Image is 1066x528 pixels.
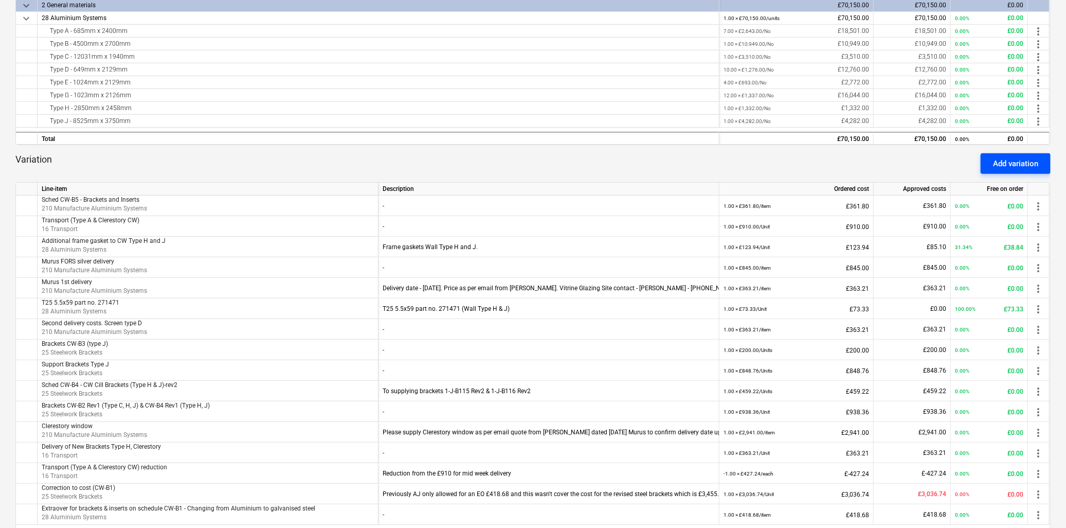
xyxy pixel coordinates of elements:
[20,12,32,25] span: keyboard_arrow_down
[42,196,139,203] span: Sched CW-B5 - Brackets and Inserts
[724,389,772,394] small: 1.00 × £459.22 / Units
[724,76,869,89] div: £2,772.00
[1032,90,1044,102] span: more_vert
[1032,468,1044,480] span: more_vert
[878,504,946,525] div: £418.68
[724,327,771,332] small: 1.00 × £363.21 / item
[42,390,102,397] span: 25 Steelwork Brackets
[719,183,874,196] div: Ordered cost
[383,360,715,381] div: -
[1032,283,1044,295] span: more_vert
[1032,344,1044,357] span: more_vert
[955,512,969,518] small: 0.00%
[1032,38,1044,50] span: more_vert
[724,50,869,63] div: £3,510.00
[1032,447,1044,460] span: more_vert
[955,430,969,435] small: 0.00%
[955,54,969,60] small: 0.00%
[955,80,969,85] small: 0.00%
[378,183,719,196] div: Description
[955,102,1023,115] div: £0.00
[724,306,767,312] small: 1.00 × £73.33 / Unit
[42,431,147,438] span: 210 Manufacture Aluminium Systems
[955,38,1023,50] div: £0.00
[878,257,946,278] div: £845.00
[1032,221,1044,233] span: more_vert
[42,464,167,471] span: Transport (Type A & Clerestory CW) reduction
[1032,365,1044,377] span: more_vert
[42,320,142,327] span: Second delivery costs. Screen type D
[724,463,869,484] div: £-427.24
[42,349,102,356] span: 25 Steelwork Brackets
[42,25,715,37] div: Type A - 685mm x 2400mm
[724,237,869,258] div: £123.94
[42,63,715,76] div: Type D - 649mm x 2129mm
[724,401,869,423] div: £938.36
[383,484,715,504] div: Previously AJ only allowed for an EO £418.68 and this wasn't cover the cost for the revised steel...
[724,298,869,320] div: £73.33
[724,80,767,85] small: 4.00 × £693.00 / No
[42,237,166,244] span: Additional frame gasket to CW Type H and J
[955,450,969,456] small: 0.00%
[1032,200,1044,213] span: more_vert
[1032,324,1044,336] span: more_vert
[724,443,869,464] div: £363.21
[955,401,1023,423] div: £0.00
[955,50,1023,63] div: £0.00
[383,216,715,237] div: -
[38,132,719,145] div: Total
[383,401,715,422] div: -
[42,443,161,450] span: Delivery of New Brackets Type H, Clerestory
[42,328,147,336] span: 210 Manufacture Aluminium Systems
[383,381,715,401] div: To supplying brackets 1-J-B115 Rev2 & 1-J-B116 Rev2
[724,224,770,230] small: 1.00 × £910.00 / Unit
[955,327,969,332] small: 0.00%
[1032,241,1044,254] span: more_vert
[724,484,869,505] div: £3,036.74
[878,340,946,360] div: £200.00
[955,389,969,394] small: 0.00%
[724,381,869,402] div: £459.22
[955,216,1023,237] div: £0.00
[42,452,78,459] span: 16 Transport
[724,12,869,25] div: £70,150.00
[1032,25,1044,38] span: more_vert
[42,514,106,521] span: 28 Aluminium Systems
[724,133,869,146] div: £70,150.00
[955,381,1023,402] div: £0.00
[42,299,119,306] span: T25 5.5x59 part no. 271471
[42,205,147,212] span: 210 Manufacture Aluminium Systems
[383,319,715,340] div: -
[1032,262,1044,274] span: more_vert
[724,216,869,237] div: £910.00
[955,15,969,21] small: 0.00%
[42,14,106,22] span: 28 Aluminium Systems
[955,237,1023,258] div: £38.84
[383,443,715,463] div: -
[42,278,92,286] span: Murus 1st delivery
[878,443,946,463] div: £363.21
[951,183,1028,196] div: Free on order
[878,63,946,76] div: £12,760.00
[42,267,147,274] span: 210 Manufacture Aluminium Systems
[42,308,106,315] span: 28 Aluminium Systems
[955,89,1023,102] div: £0.00
[955,422,1023,443] div: £0.00
[724,244,770,250] small: 1.00 × £123.94 / Unit
[1032,488,1044,501] span: more_vert
[38,183,378,196] div: Line-item
[878,319,946,340] div: £363.21
[955,360,1023,381] div: £0.00
[878,484,946,504] div: £3,036.74
[955,298,1023,320] div: £73.33
[955,93,969,98] small: 0.00%
[42,115,715,127] div: Type J - 8525mm x 3750mm
[1032,406,1044,418] span: more_vert
[955,463,1023,484] div: £0.00
[724,257,869,278] div: £845.00
[878,133,946,146] div: £70,150.00
[1032,385,1044,398] span: more_vert
[955,28,969,34] small: 0.00%
[42,423,93,430] span: Clerestory window
[383,340,715,360] div: -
